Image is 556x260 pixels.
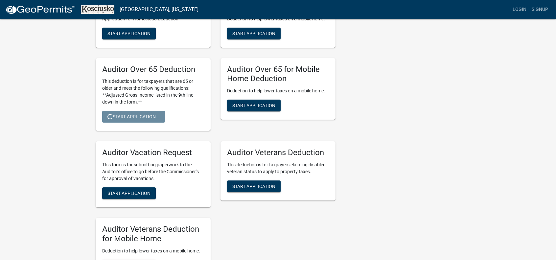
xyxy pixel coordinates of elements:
[529,3,551,16] a: Signup
[227,65,329,84] h5: Auditor Over 65 for Mobile Home Deduction
[102,248,204,254] p: Deduction to help lower taxes on a mobile home.
[227,87,329,94] p: Deduction to help lower taxes on a mobile home.
[227,180,281,192] button: Start Application
[227,100,281,111] button: Start Application
[102,148,204,157] h5: Auditor Vacation Request
[232,31,275,36] span: Start Application
[102,161,204,182] p: This form is for submitting paperwork to the Auditor’s office to go before the Commissioner’s for...
[102,187,156,199] button: Start Application
[232,103,275,108] span: Start Application
[102,111,165,123] button: Start Application...
[102,65,204,74] h5: Auditor Over 65 Deduction
[102,78,204,106] p: This deduction is for taxpayers that are 65 or older and meet the following qualifications: **Adj...
[120,4,198,15] a: [GEOGRAPHIC_DATA], [US_STATE]
[107,31,151,36] span: Start Application
[107,114,160,119] span: Start Application...
[102,28,156,39] button: Start Application
[227,28,281,39] button: Start Application
[510,3,529,16] a: Login
[227,161,329,175] p: This deduction is for taxpayers claiming disabled veteran status to apply to property taxes.
[81,5,114,14] img: Kosciusko County, Indiana
[227,148,329,157] h5: Auditor Veterans Deduction
[102,225,204,244] h5: Auditor Veterans Deduction for Mobile Home
[107,191,151,196] span: Start Application
[232,184,275,189] span: Start Application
